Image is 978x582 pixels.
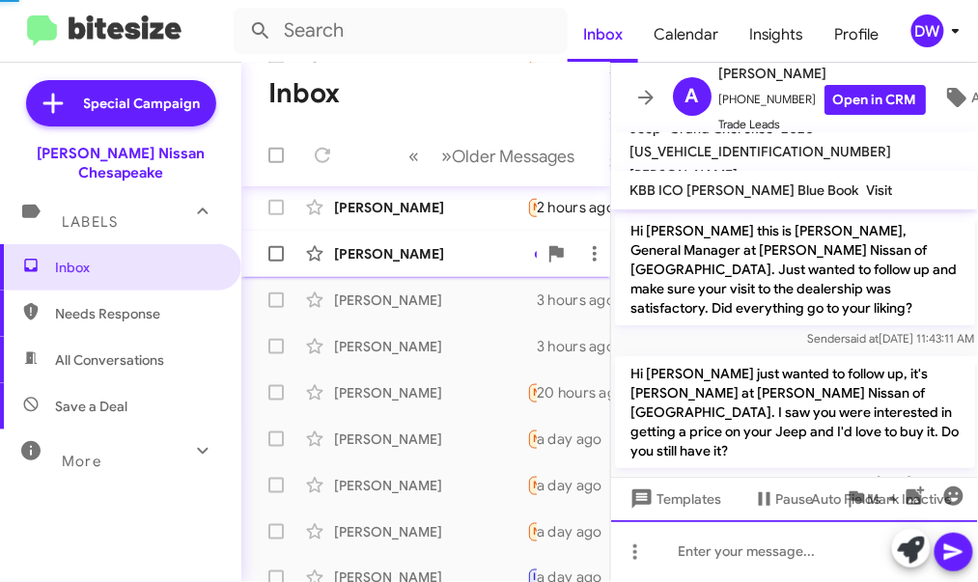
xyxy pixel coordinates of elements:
[334,244,527,263] div: [PERSON_NAME]
[615,356,975,468] p: Hi [PERSON_NAME] just wanted to follow up, it's [PERSON_NAME] at [PERSON_NAME] Nissan of [GEOGRAP...
[867,181,893,199] span: Visit
[527,381,537,403] div: Yes it was great 😊
[26,80,216,126] a: Special Campaign
[537,476,618,495] div: a day ago
[527,337,537,356] div: $30k
[638,7,734,63] a: Calendar
[527,291,537,310] div: Yes I am looking to sell it and I still have it
[527,474,537,496] div: Thank you for following up, the whole buying process from start to finish went great.
[820,7,895,63] a: Profile
[234,8,568,54] input: Search
[630,181,859,199] span: KBB ICO [PERSON_NAME] Blue Book
[334,476,527,495] div: [PERSON_NAME]
[527,428,537,450] div: Yes
[431,136,587,176] button: Next
[537,337,630,356] div: 3 hours ago
[719,62,926,85] span: [PERSON_NAME]
[812,482,905,516] span: Auto Fields
[534,201,616,213] span: Needs Response
[527,244,537,263] div: No
[527,520,537,542] div: Hello, it was a great experience. I want to pay off a few more bills in the next few months befor...
[62,213,118,231] span: Labels
[55,258,219,277] span: Inbox
[807,331,974,346] span: Sender [DATE] 11:43:11 AM
[442,144,453,168] span: »
[611,482,738,516] button: Templates
[453,146,575,167] span: Older Messages
[534,386,616,399] span: Needs Response
[568,7,638,63] a: Inbox
[334,430,527,449] div: [PERSON_NAME]
[845,331,879,346] span: said at
[719,85,926,115] span: [PHONE_NUMBER]
[895,14,957,47] button: DW
[796,482,920,516] button: Auto Fields
[630,143,892,160] span: [US_VEHICLE_IDENTIFICATION_NUMBER]
[537,430,618,449] div: a day ago
[843,474,877,488] span: said at
[734,7,820,63] a: Insights
[334,291,527,310] div: [PERSON_NAME]
[334,383,527,402] div: [PERSON_NAME]
[55,397,127,416] span: Save a Deal
[824,85,926,115] a: Open in CRM
[685,81,699,112] span: A
[334,337,527,356] div: [PERSON_NAME]
[62,453,101,470] span: More
[805,474,974,488] span: Sender [DATE] 11:38:16 AM
[527,196,537,218] div: I do still have it, but I'm about 7k upside down in it, I'd like to pay it down some more before ...
[398,136,432,176] button: Previous
[55,350,164,370] span: All Conversations
[615,213,975,325] p: Hi [PERSON_NAME] this is [PERSON_NAME], General Manager at [PERSON_NAME] Nissan of [GEOGRAPHIC_DA...
[627,482,722,516] span: Templates
[537,383,641,402] div: 20 hours ago
[55,304,219,323] span: Needs Response
[409,144,420,168] span: «
[630,166,739,183] span: [PERSON_NAME]
[719,115,926,134] span: Trade Leads
[537,198,630,217] div: 2 hours ago
[537,291,630,310] div: 3 hours ago
[738,482,829,516] button: Pause
[911,14,944,47] div: DW
[537,522,618,541] div: a day ago
[534,432,616,445] span: Needs Response
[334,522,527,541] div: [PERSON_NAME]
[534,479,616,491] span: Needs Response
[334,198,527,217] div: [PERSON_NAME]
[268,78,340,109] h1: Inbox
[399,136,587,176] nav: Page navigation example
[534,525,616,538] span: Needs Response
[84,94,201,113] span: Special Campaign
